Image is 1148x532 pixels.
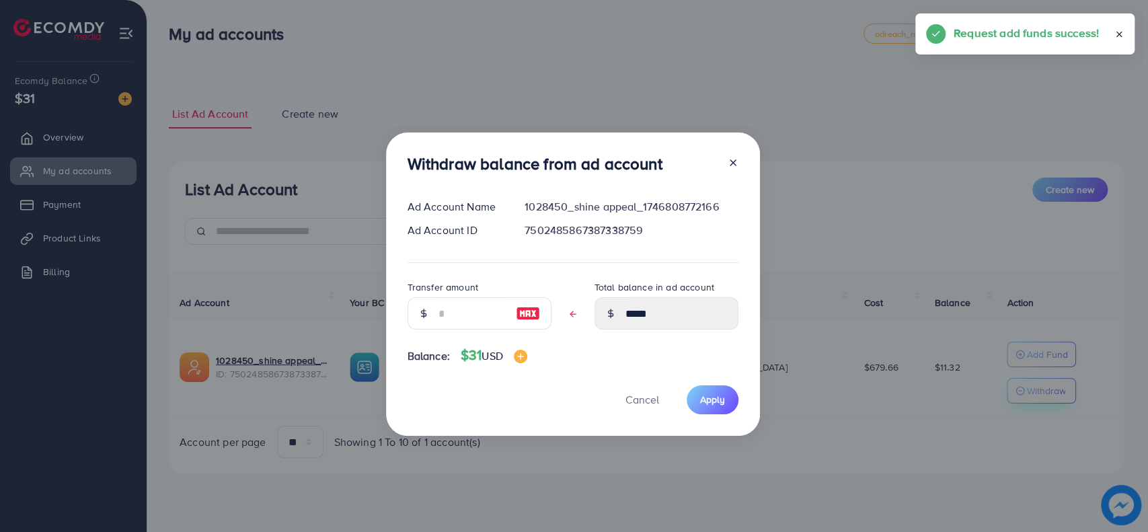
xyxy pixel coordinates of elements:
[954,24,1099,42] h5: Request add funds success!
[700,393,725,406] span: Apply
[609,385,676,414] button: Cancel
[397,199,514,215] div: Ad Account Name
[514,223,749,238] div: 7502485867387338759
[408,280,478,294] label: Transfer amount
[408,154,662,174] h3: Withdraw balance from ad account
[687,385,738,414] button: Apply
[397,223,514,238] div: Ad Account ID
[408,348,450,364] span: Balance:
[461,347,527,364] h4: $31
[625,392,659,407] span: Cancel
[595,280,714,294] label: Total balance in ad account
[514,350,527,363] img: image
[514,199,749,215] div: 1028450_shine appeal_1746808772166
[482,348,502,363] span: USD
[516,305,540,321] img: image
